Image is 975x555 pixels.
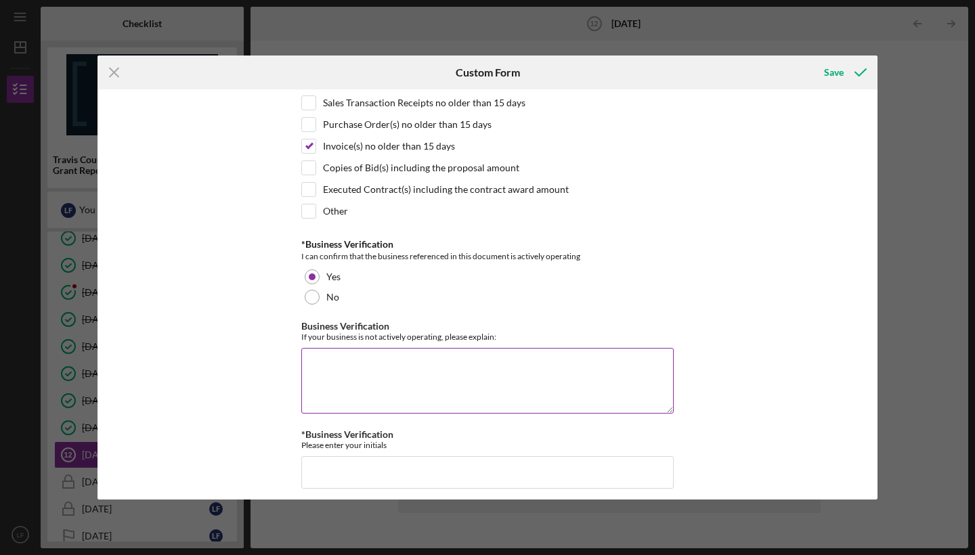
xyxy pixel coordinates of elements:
h6: Custom Form [456,66,520,79]
div: *Business Verification [301,239,674,250]
div: Please enter your initials [301,440,674,450]
label: *Business Verification [301,428,393,440]
label: Executed Contract(s) including the contract award amount [323,183,569,196]
label: Purchase Order(s) no older than 15 days [323,118,492,131]
div: Save [824,59,844,86]
label: Sales Transaction Receipts no older than 15 days [323,96,525,110]
label: No [326,292,339,303]
button: Save [810,59,877,86]
label: Business Verification [301,320,389,332]
label: Yes [326,271,341,282]
label: Invoice(s) no older than 15 days [323,139,455,153]
label: Copies of Bid(s) including the proposal amount [323,161,519,175]
div: If your business is not actively operating, please explain: [301,332,674,342]
div: I can confirm that the business referenced in this document is actively operating [301,250,674,263]
label: Other [323,204,348,218]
